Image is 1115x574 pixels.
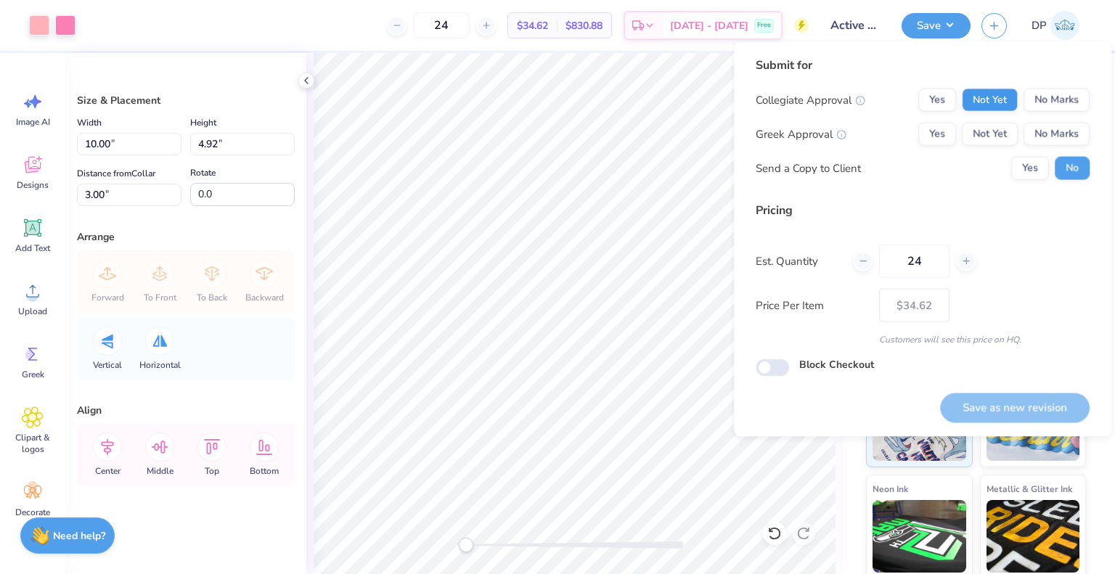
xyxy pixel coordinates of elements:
[1024,123,1090,146] button: No Marks
[459,538,473,552] div: Accessibility label
[962,89,1018,112] button: Not Yet
[756,57,1090,74] div: Submit for
[962,123,1018,146] button: Not Yet
[879,245,949,278] input: – –
[15,242,50,254] span: Add Text
[77,93,295,108] div: Size & Placement
[93,359,122,371] span: Vertical
[799,357,874,372] label: Block Checkout
[190,114,216,131] label: Height
[1011,157,1049,180] button: Yes
[15,507,50,518] span: Decorate
[413,12,470,38] input: – –
[987,500,1080,573] img: Metallic & Glitter Ink
[77,165,155,182] label: Distance from Collar
[918,89,956,112] button: Yes
[873,481,908,496] span: Neon Ink
[22,369,44,380] span: Greek
[1055,157,1090,180] button: No
[16,116,50,128] span: Image AI
[756,253,842,269] label: Est. Quantity
[987,481,1072,496] span: Metallic & Glitter Ink
[756,297,868,313] label: Price Per Item
[77,229,295,245] div: Arrange
[517,18,548,33] span: $34.62
[17,179,49,191] span: Designs
[190,164,216,181] label: Rotate
[565,18,603,33] span: $830.88
[53,529,105,543] strong: Need help?
[9,432,57,455] span: Clipart & logos
[1025,11,1086,40] a: DP
[205,465,219,477] span: Top
[873,500,966,573] img: Neon Ink
[250,465,279,477] span: Bottom
[139,359,181,371] span: Horizontal
[902,13,971,38] button: Save
[1024,89,1090,112] button: No Marks
[147,465,173,477] span: Middle
[77,403,295,418] div: Align
[756,91,865,108] div: Collegiate Approval
[1032,17,1047,34] span: DP
[18,306,47,317] span: Upload
[756,160,861,176] div: Send a Copy to Client
[918,123,956,146] button: Yes
[820,11,891,40] input: Untitled Design
[77,114,102,131] label: Width
[95,465,121,477] span: Center
[1050,11,1079,40] img: Deepanshu Pandey
[670,18,748,33] span: [DATE] - [DATE]
[757,20,771,30] span: Free
[756,202,1090,219] div: Pricing
[756,333,1090,346] div: Customers will see this price on HQ.
[756,126,846,142] div: Greek Approval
